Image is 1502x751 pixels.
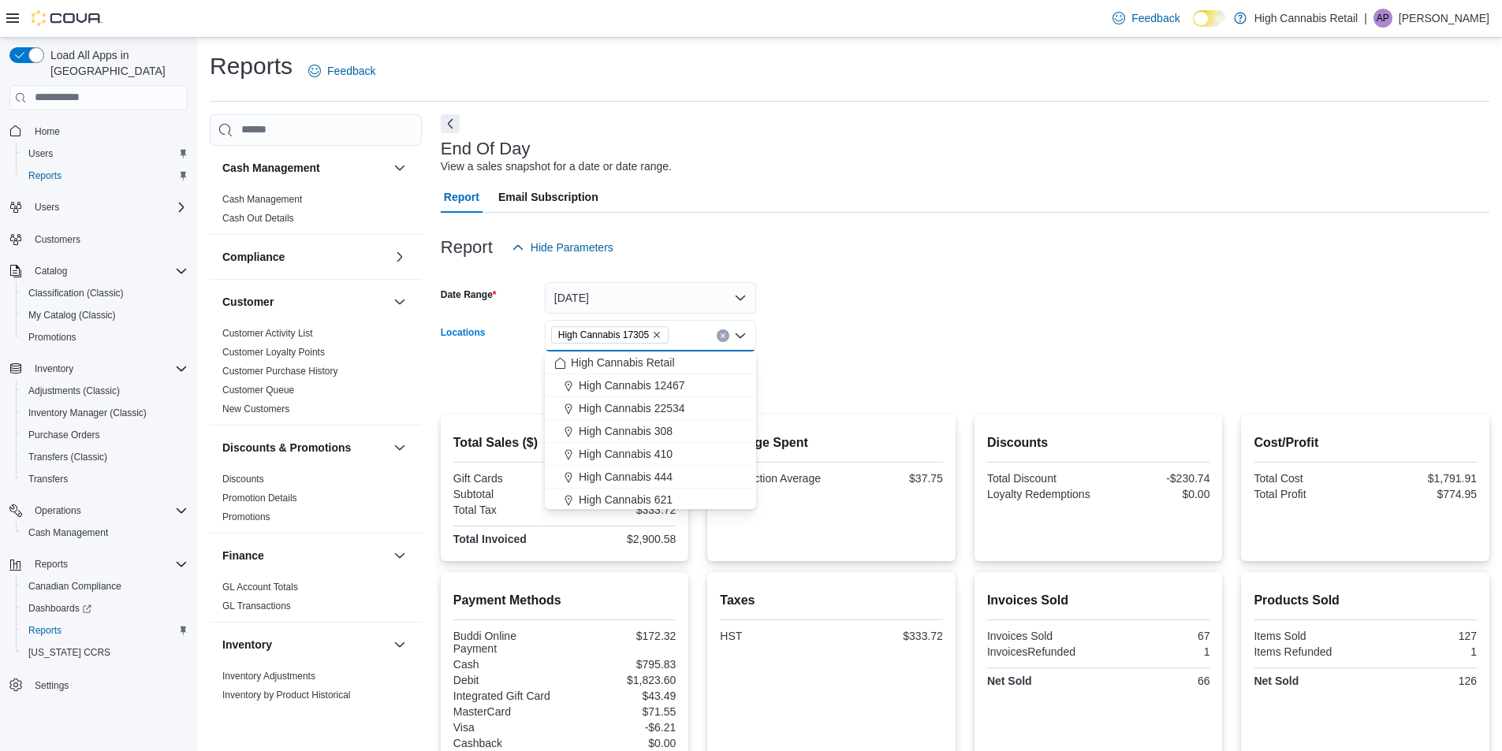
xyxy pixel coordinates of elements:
span: GL Account Totals [222,581,298,593]
span: Reports [28,169,61,182]
div: $172.32 [568,630,676,642]
h2: Invoices Sold [987,591,1210,610]
span: Customer Purchase History [222,365,338,377]
div: Items Sold [1254,630,1362,642]
button: Operations [28,501,88,520]
div: 1 [1369,645,1477,658]
span: Reports [22,621,188,640]
div: Integrated Gift Card [453,690,561,702]
span: Adjustments (Classic) [22,381,188,400]
a: GL Transactions [222,600,291,612]
h3: Report [441,238,493,257]
span: Reports [28,624,61,637]
button: Operations [3,500,194,522]
span: Classification (Classic) [22,284,188,303]
span: High Cannabis 444 [579,469,673,485]
div: Items Refunded [1254,645,1362,658]
a: Customer Activity List [222,328,313,339]
button: Reports [28,555,74,574]
div: Subtotal [453,488,561,500]
span: Inventory On Hand by Package [222,708,354,720]
span: Reports [35,558,68,571]
button: High Cannabis 621 [545,489,756,511]
span: High Cannabis 17305 [551,326,669,344]
div: InvoicesRefunded [987,645,1095,658]
button: My Catalog (Classic) [16,304,194,326]
button: Settings [3,673,194,696]
button: Canadian Compliance [16,575,194,597]
button: Clear input [717,329,729,342]
a: Customers [28,230,87,249]
span: High Cannabis 22534 [579,400,685,416]
span: Inventory Adjustments [222,670,315,682]
span: Catalog [28,262,188,281]
span: Customer Queue [222,384,294,396]
span: Customer Activity List [222,327,313,340]
a: Reports [22,621,68,640]
span: Email Subscription [498,181,598,213]
div: MasterCard [453,705,561,718]
button: Adjustments (Classic) [16,380,194,402]
a: Classification (Classic) [22,284,130,303]
button: Transfers [16,468,194,490]
span: Hide Parameters [531,240,613,255]
h3: Cash Management [222,160,320,176]
span: Users [35,201,59,214]
button: Finance [222,548,387,563]
button: Purchase Orders [16,424,194,446]
div: $333.72 [835,630,943,642]
div: Cash [453,658,561,671]
div: Choose from the following options [545,351,756,580]
button: Inventory [28,359,80,378]
h3: Finance [222,548,264,563]
div: $333.72 [568,504,676,516]
h2: Total Sales ($) [453,433,676,452]
span: Classification (Classic) [28,287,124,299]
button: Customer [222,294,387,310]
button: Customer [390,292,409,311]
button: Discounts & Promotions [222,440,387,455]
span: Cash Management [222,193,302,206]
span: Settings [28,675,188,694]
span: Operations [35,504,81,517]
div: Finance [210,578,422,622]
span: Promotions [22,328,188,347]
div: $0.00 [1101,488,1209,500]
button: High Cannabis 12467 [545,374,756,397]
button: Compliance [390,247,409,266]
div: Debit [453,674,561,686]
button: Transfers (Classic) [16,446,194,468]
button: Reports [16,165,194,187]
span: High Cannabis 410 [579,446,673,462]
h3: Customer [222,294,274,310]
h3: End Of Day [441,139,531,158]
a: Home [28,122,66,141]
span: GL Transactions [222,600,291,612]
div: Loyalty Redemptions [987,488,1095,500]
span: My Catalog (Classic) [22,306,188,325]
button: Users [16,143,194,165]
a: Transfers (Classic) [22,448,114,467]
span: Customer Loyalty Points [222,346,325,359]
span: Load All Apps in [GEOGRAPHIC_DATA] [44,47,188,79]
span: Reports [28,555,188,574]
a: Adjustments (Classic) [22,381,126,400]
span: Inventory by Product Historical [222,689,351,701]
span: Home [35,125,60,138]
a: [US_STATE] CCRS [22,643,117,662]
button: Reports [16,619,194,641]
div: 67 [1101,630,1209,642]
strong: Net Sold [1254,675,1299,687]
span: Customers [35,233,80,246]
span: Catalog [35,265,67,277]
h3: Discounts & Promotions [222,440,351,455]
button: Inventory [390,635,409,654]
a: Transfers [22,470,74,489]
a: Customer Queue [222,385,294,396]
button: Inventory Manager (Classic) [16,402,194,424]
span: Operations [28,501,188,520]
span: Report [444,181,479,213]
span: High Cannabis 12467 [579,377,685,393]
span: Feedback [1131,10,1180,26]
span: Settings [35,679,69,692]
